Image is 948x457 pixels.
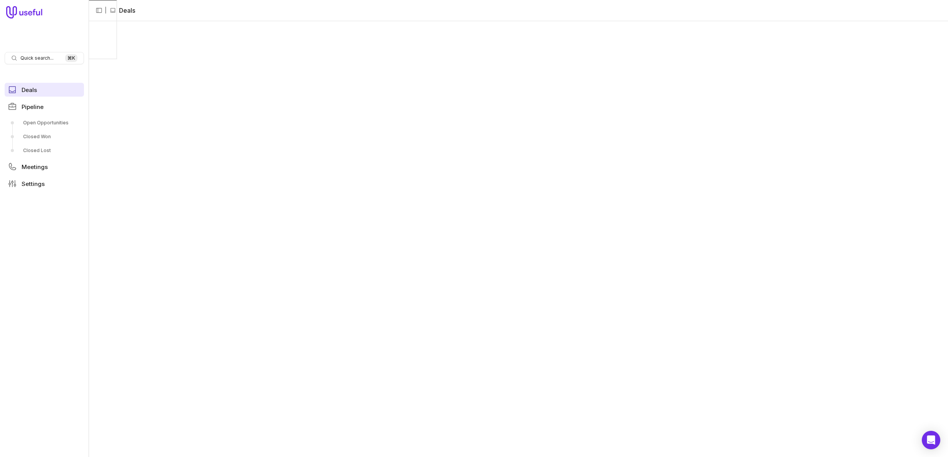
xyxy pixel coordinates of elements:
[22,164,48,170] span: Meetings
[110,6,135,15] li: Deals
[5,100,84,114] a: Pipeline
[922,431,940,449] div: Open Intercom Messenger
[65,54,77,62] kbd: ⌘ K
[5,83,84,97] a: Deals
[20,55,54,61] span: Quick search...
[22,87,37,93] span: Deals
[105,6,107,15] span: |
[5,144,84,157] a: Closed Lost
[5,177,84,191] a: Settings
[93,5,105,16] button: Collapse sidebar
[5,131,84,143] a: Closed Won
[22,104,44,110] span: Pipeline
[22,181,45,187] span: Settings
[5,117,84,157] div: Pipeline submenu
[5,117,84,129] a: Open Opportunities
[5,160,84,174] a: Meetings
